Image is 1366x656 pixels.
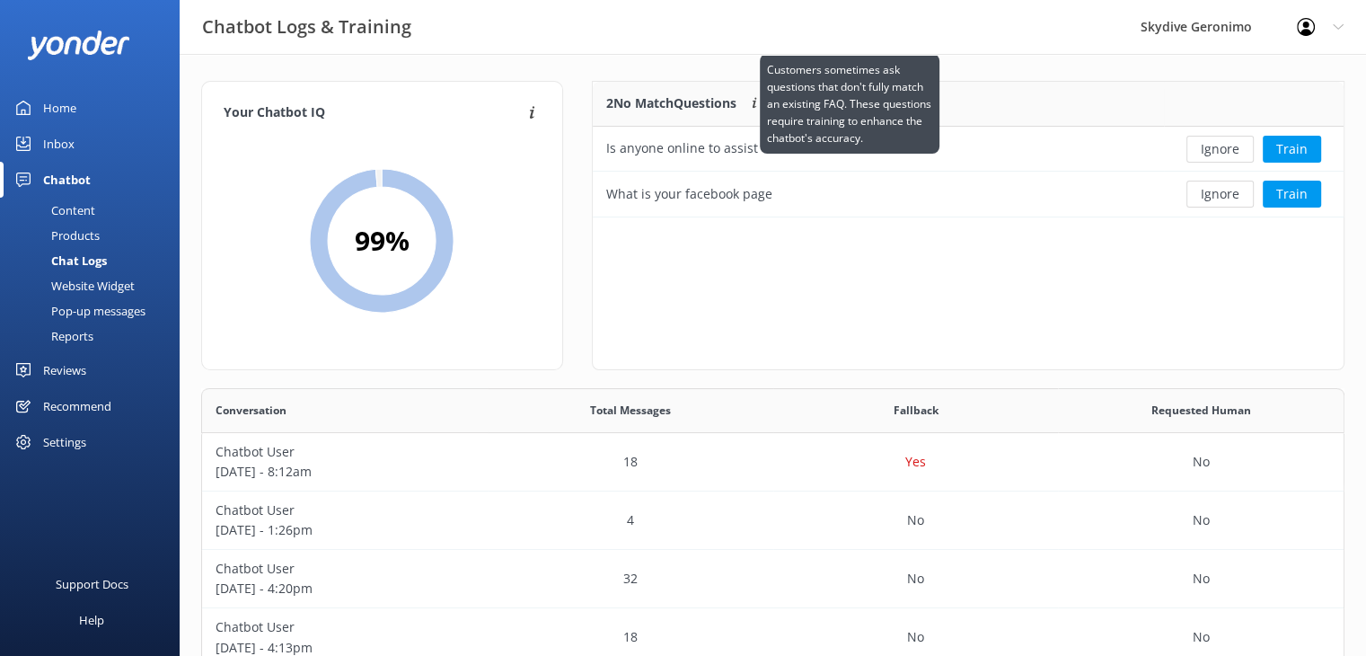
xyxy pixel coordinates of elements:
[11,223,180,248] a: Products
[201,433,1344,492] div: row
[606,184,772,204] div: What is your facebook page
[216,559,474,579] p: Chatbot User
[11,298,145,324] div: Pop-up messages
[216,579,474,598] p: [DATE] - 4:20pm
[11,298,180,324] a: Pop-up messages
[907,510,924,530] p: No
[1193,510,1210,530] p: No
[907,569,924,589] p: No
[1193,452,1210,472] p: No
[907,627,924,647] p: No
[1193,569,1210,589] p: No
[11,223,100,248] div: Products
[1186,181,1254,208] button: Ignore
[224,103,524,123] h4: Your Chatbot IQ
[43,162,91,198] div: Chatbot
[216,442,474,462] p: Chatbot User
[623,452,638,472] p: 18
[1186,136,1254,163] button: Ignore
[11,248,107,273] div: Chat Logs
[201,492,1344,550] div: row
[201,550,1344,608] div: row
[355,219,410,262] h2: 99 %
[216,462,474,482] p: [DATE] - 8:12am
[1193,627,1210,647] p: No
[56,566,128,602] div: Support Docs
[593,172,1344,217] div: row
[216,617,474,637] p: Chatbot User
[905,452,926,472] p: Yes
[606,138,758,158] div: Is anyone online to assist
[1263,136,1321,163] button: Train
[216,501,474,520] p: Chatbot User
[79,602,104,638] div: Help
[43,90,76,126] div: Home
[623,627,638,647] p: 18
[216,520,474,540] p: [DATE] - 1:26pm
[11,324,180,349] a: Reports
[27,31,130,60] img: yonder-white-logo.png
[11,198,180,223] a: Content
[11,248,180,273] a: Chat Logs
[593,127,1344,172] div: row
[11,324,93,349] div: Reports
[11,273,180,298] a: Website Widget
[606,93,736,113] p: 2 No Match Questions
[43,352,86,388] div: Reviews
[202,13,411,41] h3: Chatbot Logs & Training
[893,402,938,419] span: Fallback
[43,126,75,162] div: Inbox
[1263,181,1321,208] button: Train
[627,510,634,530] p: 4
[1151,402,1251,419] span: Requested Human
[623,569,638,589] p: 32
[11,273,135,298] div: Website Widget
[767,61,932,147] p: Customers sometimes ask questions that don't fully match an existing FAQ. These questions require...
[593,127,1344,217] div: grid
[590,402,671,419] span: Total Messages
[43,388,111,424] div: Recommend
[11,198,95,223] div: Content
[43,424,86,460] div: Settings
[216,402,286,419] span: Conversation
